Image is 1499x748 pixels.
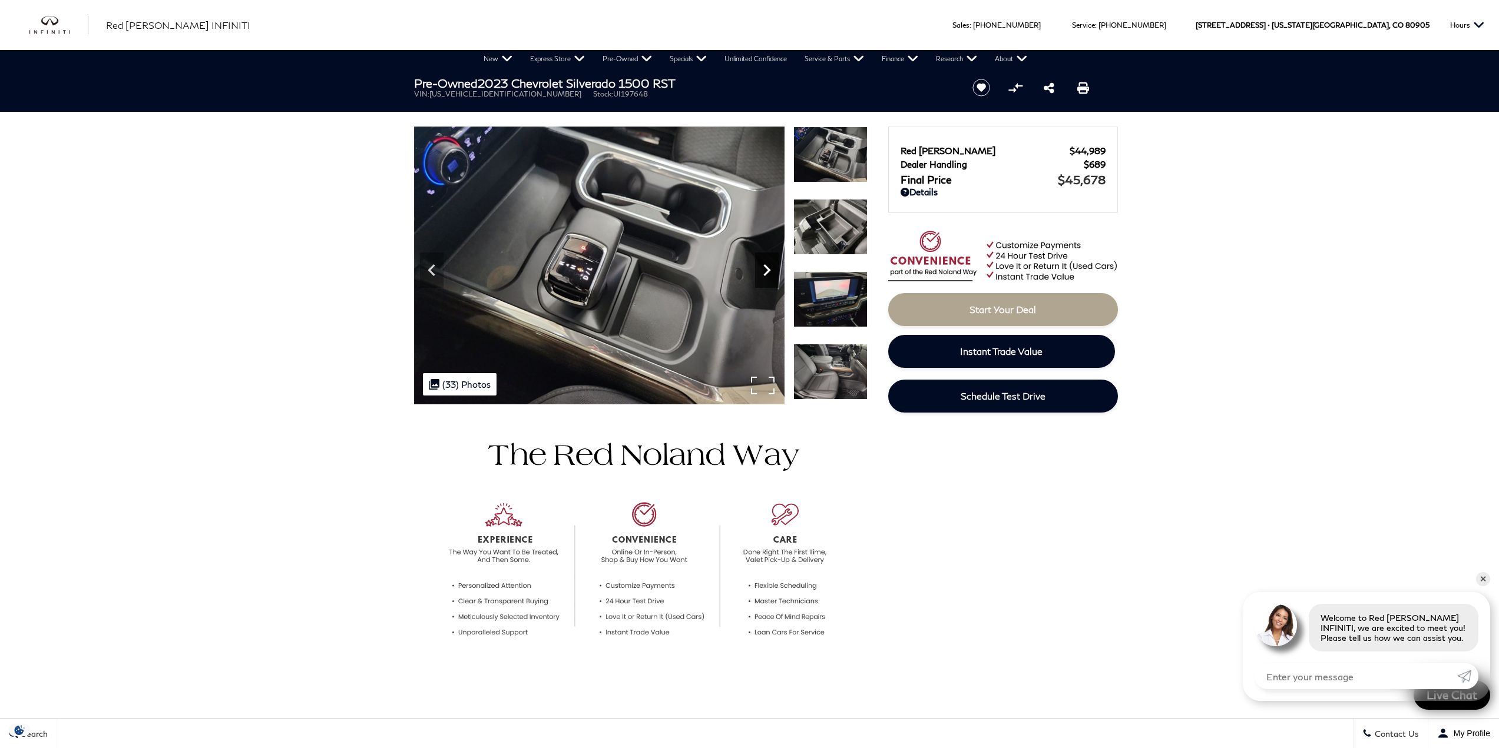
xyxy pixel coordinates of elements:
a: Specials [661,50,716,68]
span: Instant Trade Value [960,345,1043,357]
img: Used 2023 Sterling Gray Metallic Chevrolet RST image 26 [793,344,868,400]
nav: Main Navigation [475,50,1036,68]
input: Enter your message [1255,663,1457,689]
span: Sales [952,21,969,29]
h1: 2023 Chevrolet Silverado 1500 RST [414,77,953,89]
div: (33) Photos [423,373,497,395]
span: $44,989 [1070,145,1106,156]
a: infiniti [29,16,88,35]
a: [STREET_ADDRESS] • [US_STATE][GEOGRAPHIC_DATA], CO 80905 [1196,21,1429,29]
span: : [969,21,971,29]
button: Compare Vehicle [1007,79,1024,97]
a: Details [901,187,1106,197]
img: Used 2023 Sterling Gray Metallic Chevrolet RST image 25 [793,271,868,327]
a: Submit [1457,663,1478,689]
div: Previous [420,252,444,288]
button: Open user profile menu [1428,719,1499,748]
span: Start Your Deal [969,304,1036,315]
span: $689 [1084,159,1106,169]
span: My Profile [1449,729,1490,738]
span: $45,678 [1058,172,1106,187]
a: About [986,50,1036,68]
a: Print this Pre-Owned 2023 Chevrolet Silverado 1500 RST [1077,81,1089,95]
span: Contact Us [1372,729,1419,739]
a: Red [PERSON_NAME] INFINITI [106,18,250,32]
strong: Pre-Owned [414,76,478,90]
span: Stock: [593,89,613,98]
a: Dealer Handling $689 [901,159,1106,169]
a: Instant Trade Value [888,335,1115,368]
img: INFINITI [29,16,88,35]
a: Final Price $45,678 [901,172,1106,187]
button: Save vehicle [968,78,994,97]
a: New [475,50,521,68]
span: UI197648 [613,89,648,98]
span: Final Price [901,173,1058,186]
a: Express Store [521,50,594,68]
span: Service [1072,21,1095,29]
a: Schedule Test Drive [888,380,1118,413]
a: Research [927,50,986,68]
a: [PHONE_NUMBER] [1098,21,1166,29]
a: Red [PERSON_NAME] $44,989 [901,145,1106,156]
span: Dealer Handling [901,159,1084,169]
span: Search [18,729,48,739]
span: Red [PERSON_NAME] [901,145,1070,156]
a: Service & Parts [796,50,873,68]
a: [PHONE_NUMBER] [973,21,1041,29]
img: Used 2023 Sterling Gray Metallic Chevrolet RST image 24 [793,199,868,255]
section: Click to Open Cookie Consent Modal [6,724,33,736]
img: Opt-Out Icon [6,724,33,736]
span: : [1095,21,1097,29]
a: Start Your Deal [888,293,1118,326]
a: Unlimited Confidence [716,50,796,68]
span: VIN: [414,89,429,98]
a: Share this Pre-Owned 2023 Chevrolet Silverado 1500 RST [1044,81,1054,95]
a: Finance [873,50,927,68]
div: Next [755,252,779,288]
img: Used 2023 Sterling Gray Metallic Chevrolet RST image 23 [414,127,785,404]
img: Agent profile photo [1255,604,1297,646]
span: [US_VEHICLE_IDENTIFICATION_NUMBER] [429,89,581,98]
div: Welcome to Red [PERSON_NAME] INFINITI, we are excited to meet you! Please tell us how we can assi... [1309,604,1478,651]
span: Red [PERSON_NAME] INFINITI [106,19,250,31]
img: Used 2023 Sterling Gray Metallic Chevrolet RST image 23 [793,127,868,182]
span: Schedule Test Drive [961,390,1045,401]
a: Pre-Owned [594,50,661,68]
